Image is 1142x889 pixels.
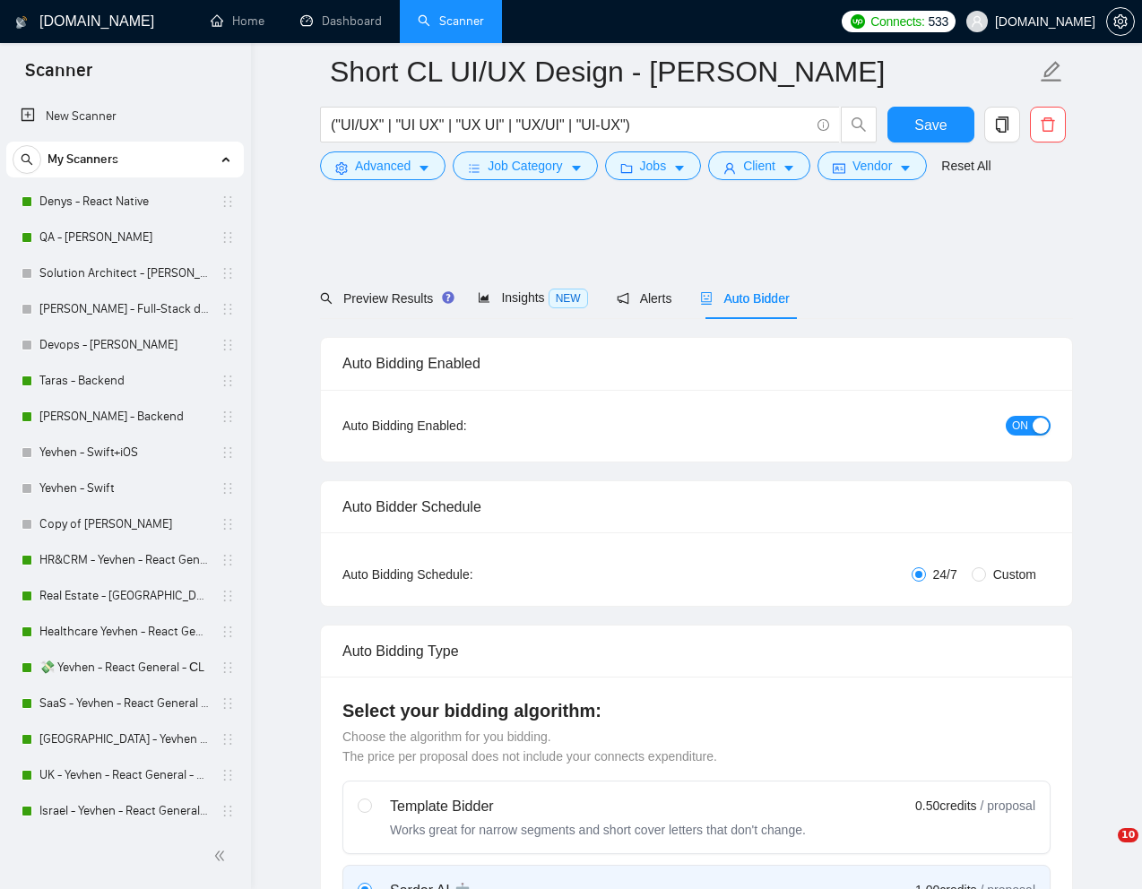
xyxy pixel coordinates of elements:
a: UK - Yevhen - React General - СL [39,757,210,793]
span: holder [221,660,235,675]
span: caret-down [570,161,583,175]
a: searchScanner [418,13,484,29]
img: logo [15,8,28,37]
span: Save [914,114,947,136]
span: setting [335,161,348,175]
img: upwork-logo.png [851,14,865,29]
span: Custom [986,565,1043,584]
span: Preview Results [320,291,449,306]
a: SaaS - Yevhen - React General - СL [39,686,210,721]
span: robot [700,292,713,305]
input: Scanner name... [330,49,1036,94]
button: search [13,145,41,174]
a: 💸 Yevhen - React General - СL [39,650,210,686]
a: setting [1106,14,1135,29]
span: holder [221,768,235,782]
span: holder [221,625,235,639]
h4: Select your bidding algorithm: [342,698,1051,723]
span: Jobs [640,156,667,176]
a: Reset All [941,156,991,176]
span: 24/7 [926,565,965,584]
span: folder [620,161,633,175]
input: Search Freelance Jobs... [331,114,809,136]
span: Auto Bidder [700,291,789,306]
span: Vendor [852,156,892,176]
span: My Scanners [48,142,118,177]
span: notification [617,292,629,305]
span: Job Category [488,156,562,176]
span: user [723,161,736,175]
span: edit [1040,60,1063,83]
button: idcardVendorcaret-down [818,151,927,180]
div: Auto Bidding Type [342,626,1051,677]
span: search [842,117,876,133]
span: holder [221,266,235,281]
span: holder [221,517,235,531]
button: userClientcaret-down [708,151,810,180]
button: setting [1106,7,1135,36]
span: info-circle [818,119,829,131]
a: HR&CRM - Yevhen - React General - СL [39,542,210,578]
a: Israel - Yevhen - React General - СL [39,793,210,829]
button: delete [1030,107,1066,142]
span: 10 [1118,828,1138,842]
span: caret-down [899,161,912,175]
span: ON [1012,416,1028,436]
span: setting [1107,14,1134,29]
span: area-chart [478,291,490,304]
span: holder [221,589,235,603]
a: Real Estate - [GEOGRAPHIC_DATA] - React General - СL [39,578,210,614]
span: 533 [929,12,948,31]
span: search [320,292,333,305]
span: holder [221,302,235,316]
span: user [971,15,983,28]
a: New Scanner [21,99,229,134]
span: holder [221,696,235,711]
span: caret-down [783,161,795,175]
button: folderJobscaret-down [605,151,702,180]
a: QA - [PERSON_NAME] [39,220,210,255]
div: Auto Bidding Enabled: [342,416,578,436]
a: [GEOGRAPHIC_DATA] - Yevhen - React General - СL [39,721,210,757]
a: Yevhen - Swift [39,470,210,506]
div: Auto Bidder Schedule [342,481,1051,532]
span: double-left [213,847,231,865]
a: homeHome [211,13,264,29]
span: 0.50 credits [915,796,976,816]
span: holder [221,481,235,496]
span: caret-down [673,161,686,175]
span: NEW [549,289,588,308]
button: barsJob Categorycaret-down [453,151,597,180]
span: caret-down [418,161,430,175]
div: Works great for narrow segments and short cover letters that don't change. [390,821,806,839]
span: Insights [478,290,587,305]
a: dashboardDashboard [300,13,382,29]
span: holder [221,194,235,209]
div: Auto Bidding Schedule: [342,565,578,584]
span: holder [221,804,235,818]
a: Copy of [PERSON_NAME] [39,506,210,542]
span: bars [468,161,480,175]
div: Template Bidder [390,796,806,817]
a: [PERSON_NAME] - Full-Stack dev [39,291,210,327]
span: holder [221,445,235,460]
span: Advanced [355,156,411,176]
span: / proposal [981,797,1035,815]
a: Taras - Backend [39,363,210,399]
span: holder [221,338,235,352]
span: holder [221,374,235,388]
span: holder [221,230,235,245]
li: New Scanner [6,99,244,134]
span: copy [985,117,1019,133]
span: holder [221,732,235,747]
span: idcard [833,161,845,175]
a: Yevhen - Swift+iOS [39,435,210,470]
div: Auto Bidding Enabled [342,338,1051,389]
a: Denys - React Native [39,184,210,220]
a: [PERSON_NAME] - Backend [39,399,210,435]
a: Solution Architect - [PERSON_NAME] [39,255,210,291]
span: holder [221,410,235,424]
iframe: Intercom live chat [1081,828,1124,871]
a: Healthcare Yevhen - React General - СL [39,614,210,650]
div: Tooltip anchor [440,289,456,306]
